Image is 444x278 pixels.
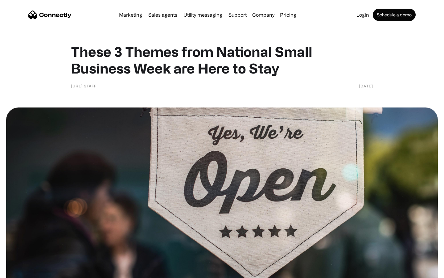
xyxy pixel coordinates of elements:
[277,12,299,17] a: Pricing
[373,9,416,21] a: Schedule a demo
[359,83,373,89] div: [DATE]
[181,12,225,17] a: Utility messaging
[71,43,373,77] h1: These 3 Themes from National Small Business Week are Here to Stay
[117,12,145,17] a: Marketing
[226,12,249,17] a: Support
[71,83,97,89] div: [URL] Staff
[354,12,372,17] a: Login
[146,12,180,17] a: Sales agents
[252,11,274,19] div: Company
[12,267,37,276] ul: Language list
[6,267,37,276] aside: Language selected: English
